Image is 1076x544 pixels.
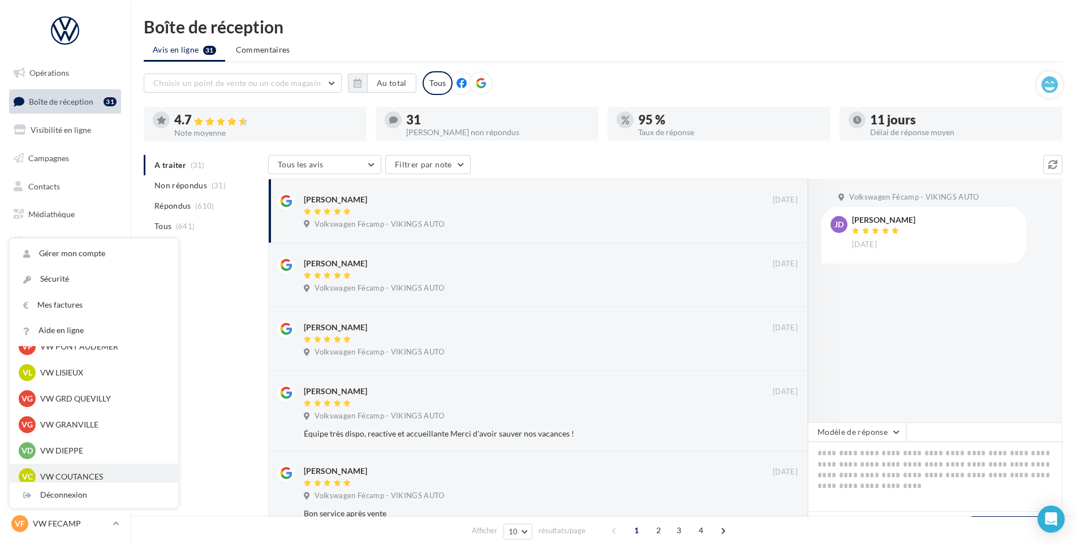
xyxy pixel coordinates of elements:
div: [PERSON_NAME] [304,386,367,397]
span: Volkswagen Fécamp - VIKINGS AUTO [315,411,444,421]
a: Campagnes DataOnDemand [7,296,123,330]
button: Au total [367,74,416,93]
div: [PERSON_NAME] [852,216,915,224]
span: [DATE] [773,195,798,205]
a: Opérations [7,61,123,85]
p: VW GRANVILLE [40,419,165,430]
span: Volkswagen Fécamp - VIKINGS AUTO [315,491,444,501]
button: Choisir un point de vente ou un code magasin [144,74,342,93]
p: VW COUTANCES [40,471,165,482]
a: Calendrier [7,231,123,254]
div: 11 jours [870,114,1053,126]
span: [DATE] [773,323,798,333]
a: Aide en ligne [10,318,178,343]
div: [PERSON_NAME] non répondus [406,128,589,136]
div: Équipe très dispo, reactive et accueillante Merci d'avoir sauver nos vacances ! [304,428,724,439]
span: [DATE] [773,467,798,477]
div: [PERSON_NAME] [304,258,367,269]
a: Campagnes [7,146,123,170]
span: [DATE] [773,387,798,397]
span: Médiathèque [28,209,75,219]
button: 10 [503,524,532,539]
span: Contacts [28,181,60,191]
span: Afficher [472,525,497,536]
div: Note moyenne [174,129,358,137]
div: 4.7 [174,114,358,127]
span: VF [15,518,25,529]
a: Gérer mon compte [10,241,178,266]
div: Délai de réponse moyen [870,128,1053,136]
p: VW LISIEUX [40,367,165,378]
span: Volkswagen Fécamp - VIKINGS AUTO [315,283,444,293]
span: VL [23,367,32,378]
span: Calendrier [28,238,66,247]
span: [DATE] [852,240,877,250]
span: Commentaires [236,44,290,55]
a: Visibilité en ligne [7,118,123,142]
span: Visibilité en ligne [31,125,91,135]
span: VD [21,445,33,456]
span: Boîte de réception [29,96,93,106]
span: Choisir un point de vente ou un code magasin [153,78,321,88]
button: Tous les avis [268,155,381,174]
a: Contacts [7,175,123,198]
div: Bon service après vente [304,508,724,519]
span: 2 [649,521,668,539]
span: Non répondus [154,180,207,191]
div: 31 [406,114,589,126]
a: Médiathèque [7,202,123,226]
span: Campagnes [28,153,69,163]
span: VG [21,419,33,430]
button: Au total [348,74,416,93]
span: Volkswagen Fécamp - VIKINGS AUTO [315,347,444,357]
span: 3 [670,521,688,539]
p: VW FECAMP [33,518,108,529]
div: [PERSON_NAME] [304,465,367,477]
span: Volkswagen Fécamp - VIKINGS AUTO [315,219,444,230]
span: 10 [509,527,518,536]
span: VG [21,393,33,404]
div: [PERSON_NAME] [304,194,367,205]
a: PLV et print personnalisable [7,259,123,292]
span: VP [22,341,33,352]
a: VF VW FECAMP [9,513,121,534]
span: (31) [212,181,226,190]
span: Volkswagen Fécamp - VIKINGS AUTO [849,192,979,202]
p: VW PONT AUDEMER [40,341,165,352]
span: Opérations [29,68,69,77]
div: 95 % [638,114,821,126]
a: Mes factures [10,292,178,318]
span: 4 [692,521,710,539]
span: résultats/page [539,525,586,536]
a: Sécurité [10,266,178,292]
span: VC [22,471,33,482]
span: (610) [195,201,214,210]
p: VW GRD QUEVILLY [40,393,165,404]
div: Open Intercom Messenger [1038,506,1065,533]
span: [DATE] [773,259,798,269]
a: Boîte de réception31 [7,89,123,114]
div: Boîte de réception [144,18,1062,35]
button: Filtrer par note [385,155,471,174]
span: Répondus [154,200,191,211]
div: Tous [423,71,453,95]
span: (641) [176,222,195,231]
div: [PERSON_NAME] [304,322,367,333]
span: Tous les avis [278,159,324,169]
span: 1 [627,521,645,539]
div: Déconnexion [10,482,178,508]
p: VW DIEPPE [40,445,165,456]
div: Taux de réponse [638,128,821,136]
div: 31 [104,97,117,106]
span: JD [834,219,843,230]
button: Modèle de réponse [808,422,906,442]
span: Tous [154,221,171,232]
